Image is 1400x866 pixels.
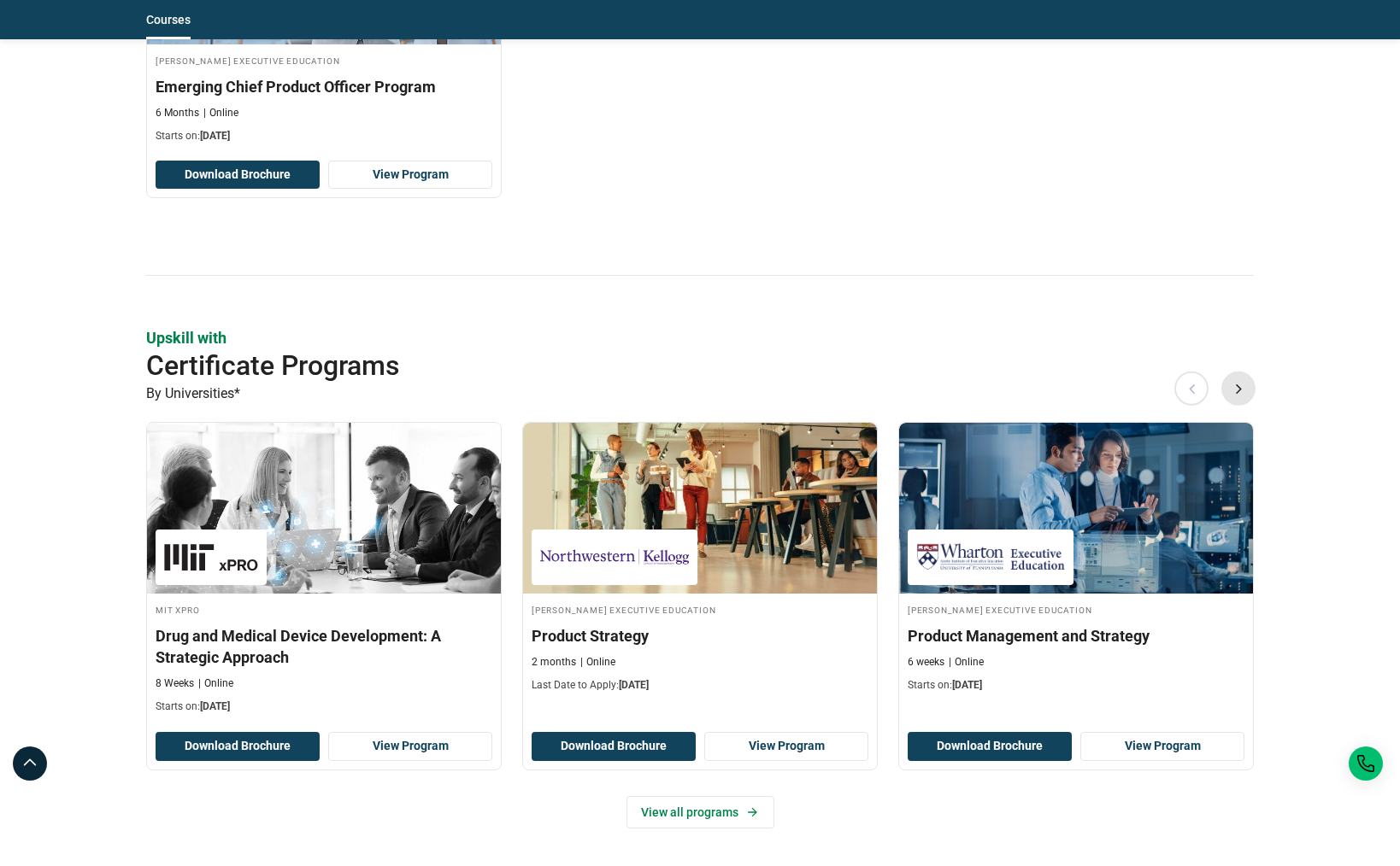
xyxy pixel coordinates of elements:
h4: MIT xPRO [156,602,492,617]
p: Starts on: [156,699,492,714]
p: 2 months [532,655,576,670]
h4: [PERSON_NAME] Executive Education [532,602,868,617]
p: 6 Months [156,106,199,120]
p: Last Date to Apply: [532,678,868,693]
h2: Certificate Programs [146,348,1143,383]
p: Starts on: [156,129,492,143]
span: [DATE] [619,679,649,691]
h3: Product Strategy [532,625,868,647]
button: Next [1221,372,1256,406]
h4: [PERSON_NAME] Executive Education [156,53,492,67]
img: Kellogg Executive Education [540,538,689,576]
img: Product Strategy | Online Technology Course [523,423,877,594]
p: Online [203,106,238,120]
a: View Program [328,732,492,761]
h3: Emerging Chief Product Officer Program [156,76,492,97]
p: Online [198,676,233,691]
button: Download Brochure [156,161,320,190]
a: Product Design and Innovation Course by Wharton Executive Education - September 11, 2025 Wharton ... [899,423,1253,701]
a: Technology Course by Kellogg Executive Education - September 4, 2025 Kellogg Executive Education ... [523,423,877,701]
h3: Product Management and Strategy [908,625,1244,647]
p: By Universities* [146,383,1254,405]
span: [DATE] [200,700,230,712]
p: Starts on: [908,678,1244,693]
p: Upskill with [146,327,1254,348]
a: View Program [328,161,492,190]
img: Drug and Medical Device Development: A Strategic Approach | Online Product Design and Innovation ... [147,423,501,594]
button: Download Brochure [908,732,1072,761]
h3: Drug and Medical Device Development: A Strategic Approach [156,625,492,668]
p: Online [949,655,984,670]
span: [DATE] [200,130,230,142]
button: Previous [1174,372,1209,406]
a: View Program [704,732,868,761]
button: Download Brochure [156,732,320,761]
a: Product Design and Innovation Course by MIT xPRO - September 4, 2025 MIT xPRO MIT xPRO Drug and M... [147,423,501,723]
a: View all programs [626,796,774,828]
img: Wharton Executive Education [916,538,1065,576]
a: View Program [1080,732,1244,761]
p: 8 Weeks [156,676,194,691]
img: MIT xPRO [164,538,258,576]
h4: [PERSON_NAME] Executive Education [908,602,1244,617]
button: Download Brochure [532,732,696,761]
span: [DATE] [952,679,982,691]
img: Product Management and Strategy | Online Product Design and Innovation Course [899,423,1253,594]
p: Online [580,655,615,670]
p: 6 weeks [908,655,944,670]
